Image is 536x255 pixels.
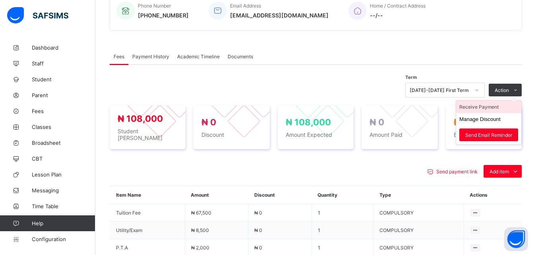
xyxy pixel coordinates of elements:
span: ₦ 0 [254,245,262,251]
span: Parent [32,92,95,98]
span: ₦ 0 [370,117,384,127]
th: Amount [185,186,248,204]
th: Item Name [110,186,185,204]
span: Help [32,220,95,226]
span: Time Table [32,203,95,209]
td: 1 [312,222,373,239]
span: Student [PERSON_NAME] [118,128,178,141]
span: Academic Timeline [177,54,220,59]
span: Classes [32,124,95,130]
span: Discount [201,131,261,138]
span: Phone Number [138,3,171,9]
span: Utility/Exam [116,227,179,233]
div: [DATE]-[DATE] First Term [410,87,470,93]
th: Actions [464,186,522,204]
span: Configuration [32,236,95,242]
span: Home / Contract Address [370,3,426,9]
span: Fees [32,108,95,114]
td: COMPULSORY [373,222,464,239]
span: ₦ 0 [254,227,262,233]
button: Open asap [504,227,528,251]
span: Payment History [132,54,169,59]
th: Quantity [312,186,373,204]
span: Dashboard [32,44,95,51]
li: dropdown-list-item-text-1 [456,113,521,125]
span: Amount Expected [286,131,346,138]
th: Type [373,186,464,204]
span: Lesson Plan [32,171,95,178]
span: Messaging [32,187,95,194]
span: [EMAIL_ADDRESS][DOMAIN_NAME] [230,12,329,19]
span: Staff [32,60,95,67]
li: dropdown-list-item-text-0 [456,101,521,113]
span: Send Email Reminder [465,132,512,138]
span: Documents [228,54,253,59]
span: CBT [32,155,95,162]
span: ₦ 0 [254,210,262,216]
span: ₦ 8,500 [191,227,209,233]
span: Term [405,75,417,80]
span: --/-- [370,12,426,19]
span: Fees [114,54,124,59]
img: safsims [7,7,68,24]
span: Action [495,87,509,93]
span: Amount Paid [370,131,430,138]
span: Balance [454,131,514,138]
span: Email Address [230,3,261,9]
span: ₦ 0 [201,117,216,127]
span: Add item [490,169,509,174]
span: P.T.A [116,245,179,251]
span: Student [32,76,95,82]
span: Send payment link [436,169,478,174]
li: dropdown-list-item-text-2 [456,125,521,144]
span: [PHONE_NUMBER] [138,12,189,19]
span: Broadsheet [32,140,95,146]
span: ₦ 2,000 [191,245,209,251]
th: Discount [248,186,312,204]
span: Tuition Fee [116,210,179,216]
span: ₦ 108,000 [118,113,163,124]
td: 1 [312,204,373,222]
span: ₦ 108,000 [454,117,499,127]
span: ₦ 108,000 [286,117,331,127]
td: COMPULSORY [373,204,464,222]
button: Manage Discount [459,116,501,122]
span: ₦ 67,500 [191,210,211,216]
